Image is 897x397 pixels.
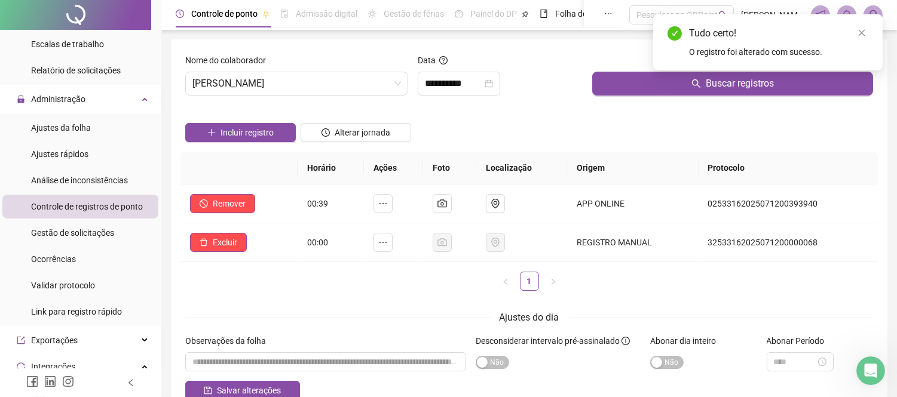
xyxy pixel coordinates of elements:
span: instagram [62,376,74,387]
th: Localização [476,152,567,184]
span: 00:39 [307,199,328,208]
label: Abonar dia inteiro [650,334,724,347]
span: search [718,11,727,20]
img: 85049 [864,6,882,24]
button: Incluir registro [185,123,296,142]
span: pushpin [522,11,529,18]
button: Alterar jornada [301,123,411,142]
span: Data [418,56,436,65]
span: bell [841,10,852,20]
a: Alterar jornada [301,129,411,139]
span: info-circle [622,337,630,345]
li: Página anterior [496,272,515,291]
span: Relatório de solicitações [31,66,121,75]
span: Controle de registros de ponto [31,202,143,211]
span: Painel do DP [470,9,517,19]
span: Link para registro rápido [31,307,122,316]
button: Excluir [190,233,247,252]
span: close [858,29,866,37]
th: Foto [423,152,476,184]
label: Observações da folha [185,334,274,347]
span: delete [200,238,208,247]
span: 00:00 [307,238,328,247]
span: Ajustes rápidos [31,149,88,159]
button: go back [8,5,30,27]
span: ellipsis [378,238,388,247]
span: left [502,278,509,285]
span: Excluir [213,236,237,249]
span: book [540,10,548,18]
span: ellipsis [378,199,388,208]
td: APP ONLINE [567,184,699,223]
span: Validar protocolo [31,281,95,290]
iframe: Intercom live chat [856,356,885,385]
span: dashboard [455,10,463,18]
span: lock [17,95,25,103]
span: linkedin [44,376,56,387]
span: clock-circle [176,10,184,18]
span: stop [200,199,208,208]
span: Gestão de solicitações [31,228,114,238]
div: Fechar [382,5,403,26]
span: Alterar jornada [335,126,390,139]
li: Próxima página [544,272,563,291]
span: plus [207,128,216,137]
button: Buscar registros [592,72,873,96]
span: Análise de inconsistências [31,176,128,185]
td: 32533162025071200000068 [699,223,878,262]
button: Remover [190,194,255,213]
span: ellipsis [604,10,613,18]
th: Protocolo [699,152,878,184]
span: notification [815,10,826,20]
span: export [17,336,25,344]
span: sun [368,10,376,18]
span: check-circle [668,26,682,41]
span: Incluir registro [221,126,274,139]
span: Folha de pagamento [555,9,632,19]
span: save [204,386,212,395]
span: Administração [31,94,85,104]
span: Controle de ponto [191,9,258,19]
span: Ajustes do dia [500,312,559,323]
td: REGISTRO MANUAL [567,223,699,262]
span: Remover [213,197,246,210]
span: Integrações [31,362,75,371]
div: O registro foi alterado com sucesso. [689,45,868,59]
span: camera [437,199,447,208]
li: 1 [520,272,539,291]
td: 02533162025071200393940 [699,184,878,223]
label: Nome do colaborador [185,54,274,67]
div: Tudo certo! [689,26,868,41]
span: right [550,278,557,285]
th: Ações [364,152,423,184]
span: pushpin [262,11,270,18]
span: Salvar alterações [217,384,281,397]
span: facebook [26,376,38,387]
span: Ajustes da folha [31,123,91,133]
a: 1 [521,272,538,290]
span: Admissão digital [296,9,357,19]
span: sync [17,362,25,371]
th: Origem [567,152,699,184]
span: Escalas de trabalho [31,39,104,49]
span: file-done [280,10,289,18]
span: search [691,79,701,88]
a: Close [855,26,868,39]
button: left [496,272,515,291]
span: Exportações [31,336,78,345]
span: [PERSON_NAME] - Perbras [741,8,804,21]
span: Buscar registros [706,76,774,91]
th: Horário [298,152,364,184]
span: Ocorrências [31,254,76,264]
span: WILKSON FERREIRA FILHO [192,72,401,95]
span: environment [491,199,500,208]
span: question-circle [439,56,448,64]
label: Abonar Período [767,334,832,347]
button: right [544,272,563,291]
span: clock-circle [322,128,330,137]
span: left [127,378,135,387]
button: Recolher janela [359,5,382,27]
span: Gestão de férias [384,9,444,19]
span: Desconsiderar intervalo pré-assinalado [476,336,620,346]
